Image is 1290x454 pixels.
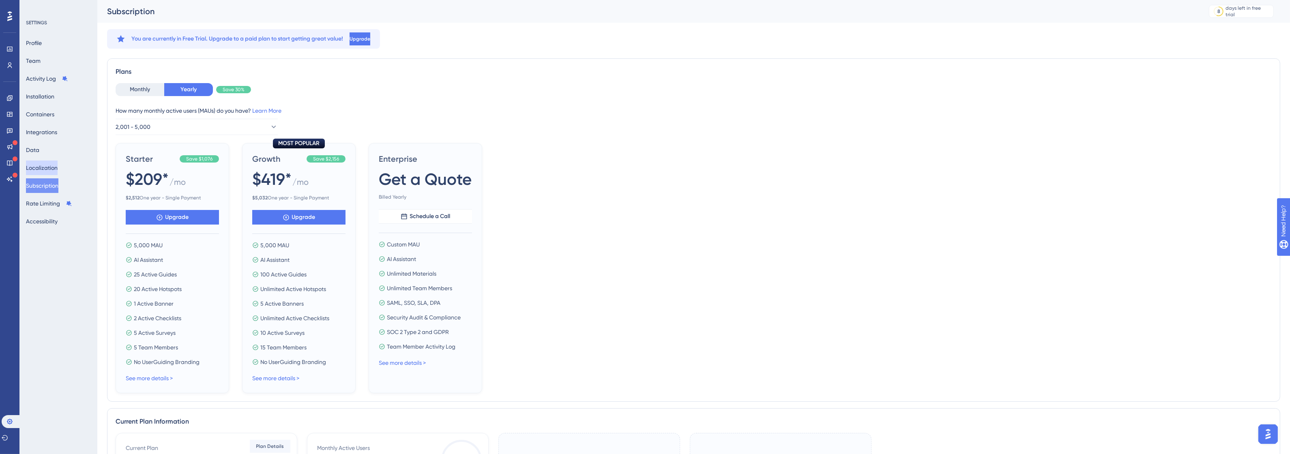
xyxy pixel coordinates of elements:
span: AI Assistant [387,254,416,264]
span: 2,001 - 5,000 [116,122,150,132]
span: / mo [292,176,309,191]
span: 5 Active Banners [260,299,304,308]
a: See more details > [379,360,426,366]
div: days left in free trial [1226,5,1271,18]
div: How many monthly active users (MAUs) do you have? [116,106,1272,116]
span: Unlimited Active Checklists [260,313,329,323]
span: No UserGuiding Branding [260,357,326,367]
span: SAML, SSO, SLA, DPA [387,298,440,308]
a: Learn More [252,107,281,114]
button: Localization [26,161,58,175]
div: Monthly Active Users [317,443,370,453]
span: Enterprise [379,153,472,165]
button: Activity Log [26,71,68,86]
span: One year - Single Payment [252,195,346,201]
button: Schedule a Call [379,209,472,224]
button: Plan Details [250,440,290,453]
span: 20 Active Hotspots [134,284,182,294]
button: Team [26,54,41,68]
span: Starter [126,153,176,165]
iframe: UserGuiding AI Assistant Launcher [1256,422,1280,446]
div: 8 [1217,8,1220,15]
div: MOST POPULAR [273,139,325,148]
span: SOC 2 Type 2 and GDPR [387,327,449,337]
span: $419* [252,168,292,191]
button: Installation [26,89,54,104]
button: 2,001 - 5,000 [116,119,278,135]
span: Need Help? [19,2,51,12]
span: Unlimited Active Hotspots [260,284,326,294]
button: Rate Limiting [26,196,72,211]
span: Team Member Activity Log [387,342,455,351]
button: Yearly [164,83,213,96]
button: Upgrade [350,32,370,45]
span: Save $2,156 [313,156,339,162]
span: AI Assistant [260,255,290,265]
div: Subscription [107,6,1189,17]
button: Upgrade [126,210,219,225]
span: 5 Team Members [134,343,178,352]
span: You are currently in Free Trial. Upgrade to a paid plan to start getting great value! [131,34,343,44]
a: See more details > [126,375,173,381]
b: $ 5,032 [252,195,268,201]
div: Current Plan [126,443,158,453]
span: Billed Yearly [379,194,472,200]
div: Current Plan Information [116,417,1272,426]
span: Get a Quote [379,168,472,191]
span: Unlimited Team Members [387,283,452,293]
span: Upgrade [165,212,189,222]
span: 5 Active Surveys [134,328,176,338]
span: / mo [170,176,186,191]
span: $209* [126,168,169,191]
span: 25 Active Guides [134,270,177,279]
a: See more details > [252,375,299,381]
span: One year - Single Payment [126,195,219,201]
span: Custom MAU [387,240,420,249]
span: 5,000 MAU [260,240,289,250]
span: 15 Team Members [260,343,307,352]
span: Unlimited Materials [387,269,436,278]
button: Accessibility [26,214,58,229]
span: 1 Active Banner [134,299,174,308]
b: $ 2,512 [126,195,140,201]
span: 2 Active Checklists [134,313,181,323]
span: 10 Active Surveys [260,328,305,338]
button: Upgrade [252,210,346,225]
span: Schedule a Call [410,212,451,221]
span: Growth [252,153,303,165]
button: Data [26,143,39,157]
button: Integrations [26,125,57,139]
span: AI Assistant [134,255,163,265]
span: 5,000 MAU [134,240,163,250]
button: Subscription [26,178,58,193]
div: Plans [116,67,1272,77]
span: Upgrade [350,36,370,42]
span: Plan Details [256,443,284,450]
span: 100 Active Guides [260,270,307,279]
span: Save 30% [223,86,245,93]
div: SETTINGS [26,19,92,26]
span: Security Audit & Compliance [387,313,461,322]
button: Containers [26,107,54,122]
button: Profile [26,36,42,50]
span: Upgrade [292,212,316,222]
span: No UserGuiding Branding [134,357,200,367]
button: Monthly [116,83,164,96]
span: Save $1,076 [186,156,212,162]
